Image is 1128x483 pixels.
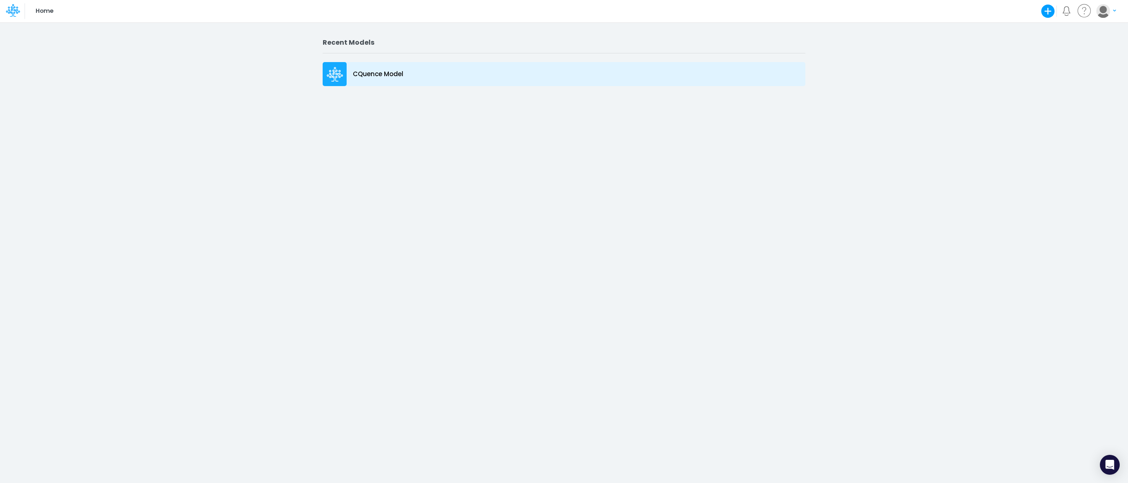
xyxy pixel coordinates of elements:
a: CQuence Model [323,60,805,88]
div: Open Intercom Messenger [1100,455,1120,475]
h2: Recent Models [323,38,805,46]
p: CQuence Model [353,70,403,79]
p: Home [36,7,53,16]
a: Notifications [1062,6,1071,16]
